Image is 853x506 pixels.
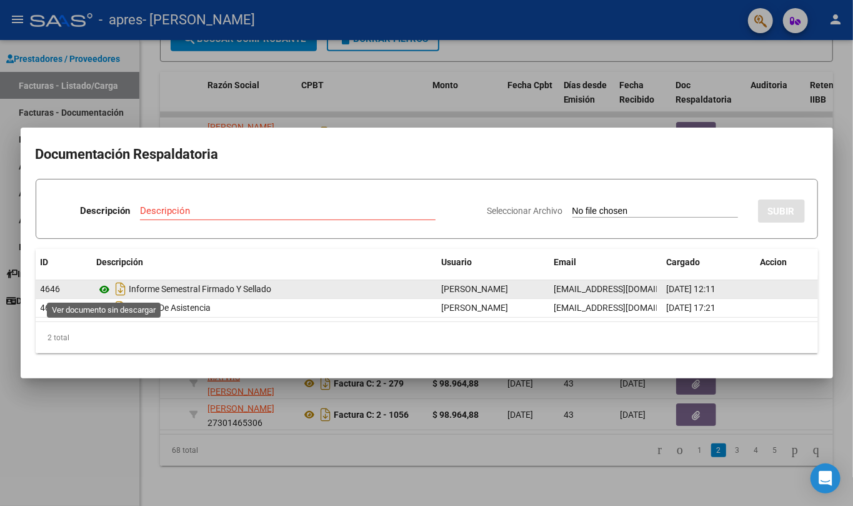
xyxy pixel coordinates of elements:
[554,303,693,313] span: [EMAIL_ADDRESS][DOMAIN_NAME]
[92,249,437,276] datatable-header-cell: Descripción
[667,303,716,313] span: [DATE] 17:21
[97,279,432,299] div: Informe Semestral Firmado Y Sellado
[41,257,49,267] span: ID
[97,298,432,318] div: Planilla De Asistencia
[442,303,509,313] span: [PERSON_NAME]
[437,249,549,276] datatable-header-cell: Usuario
[554,257,577,267] span: Email
[756,249,818,276] datatable-header-cell: Accion
[554,284,693,294] span: [EMAIL_ADDRESS][DOMAIN_NAME]
[811,463,841,493] div: Open Intercom Messenger
[80,204,130,218] p: Descripción
[667,284,716,294] span: [DATE] 12:11
[36,249,92,276] datatable-header-cell: ID
[113,279,129,299] i: Descargar documento
[36,143,818,166] h2: Documentación Respaldatoria
[662,249,756,276] datatable-header-cell: Cargado
[667,257,701,267] span: Cargado
[113,298,129,318] i: Descargar documento
[761,257,787,267] span: Accion
[36,322,818,353] div: 2 total
[758,200,805,223] button: SUBIR
[768,206,795,217] span: SUBIR
[41,303,61,313] span: 4633
[442,284,509,294] span: [PERSON_NAME]
[487,206,563,216] span: Seleccionar Archivo
[549,249,662,276] datatable-header-cell: Email
[41,284,61,294] span: 4646
[442,257,472,267] span: Usuario
[97,257,144,267] span: Descripción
